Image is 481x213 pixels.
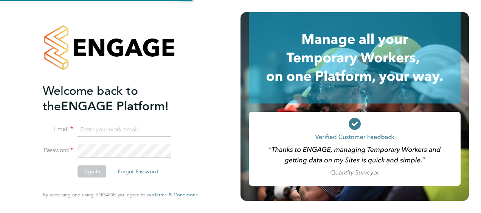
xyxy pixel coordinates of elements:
label: Password [43,147,73,154]
button: Forgot Password [112,165,164,177]
button: Sign In [78,165,106,177]
span: Welcome back to the [43,83,138,114]
a: Terms & Conditions [154,192,198,198]
input: Enter your work email... [78,123,171,137]
span: By accessing and using ENGAGE you agree to our [43,191,198,198]
h2: ENGAGE Platform! [43,83,190,114]
label: Email [43,125,73,133]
